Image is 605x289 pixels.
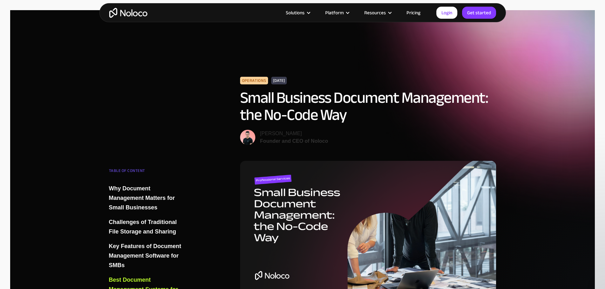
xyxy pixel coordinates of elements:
div: Platform [325,9,344,17]
a: Key Features of Document Management Software for SMBs [109,241,186,270]
a: home [109,8,147,18]
a: Login [436,7,457,19]
div: Solutions [286,9,305,17]
a: Why Document Management Matters for Small Businesses [109,184,186,212]
div: Operations [240,77,268,84]
a: Pricing [399,9,428,17]
div: [DATE] [271,77,287,84]
div: TABLE OF CONTENT [109,166,186,179]
div: Resources [356,9,399,17]
div: Founder and CEO of Noloco [260,137,328,145]
a: Challenges of Traditional File Storage and Sharing [109,217,186,236]
a: Get started [462,7,496,19]
h1: Small Business Document Management: the No-Code Way [240,89,496,123]
div: [PERSON_NAME] [260,130,328,137]
div: Resources [364,9,386,17]
div: Solutions [278,9,317,17]
div: Platform [317,9,356,17]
